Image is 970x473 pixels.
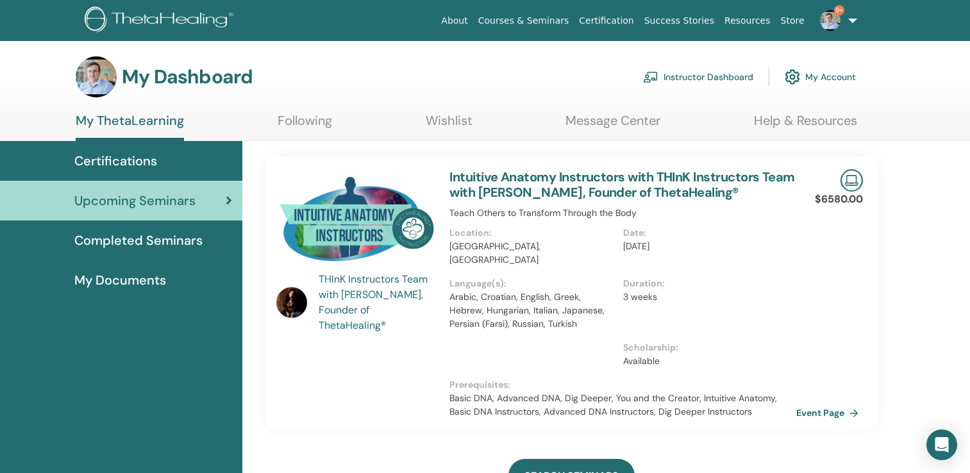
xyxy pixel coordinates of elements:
p: Prerequisites : [449,378,796,392]
p: $6580.00 [815,192,863,207]
p: Duration : [623,277,789,290]
img: Intuitive Anatomy Instructors [276,169,434,276]
p: Available [623,354,789,368]
a: THInK Instructors Team with [PERSON_NAME], Founder of ThetaHealing® [319,272,437,333]
p: Date : [623,226,789,240]
p: Basic DNA, Advanced DNA, Dig Deeper, You and the Creator, Intuitive Anatomy, Basic DNA Instructor... [449,392,796,419]
a: Store [776,9,810,33]
a: Following [278,113,332,138]
a: Intuitive Anatomy Instructors with THInK Instructors Team with [PERSON_NAME], Founder of ThetaHea... [449,169,795,201]
a: Certification [574,9,639,33]
p: Scholarship : [623,341,789,354]
a: Instructor Dashboard [643,63,753,91]
a: Resources [719,9,776,33]
img: default.jpg [76,56,117,97]
a: Wishlist [426,113,472,138]
a: Courses & Seminars [473,9,574,33]
p: [GEOGRAPHIC_DATA], [GEOGRAPHIC_DATA] [449,240,615,267]
img: cog.svg [785,66,800,88]
span: Completed Seminars [74,231,203,250]
p: Language(s) : [449,277,615,290]
span: Upcoming Seminars [74,191,196,210]
img: default.jpg [276,287,307,318]
p: Location : [449,226,615,240]
img: logo.png [85,6,238,35]
p: 3 weeks [623,290,789,304]
span: My Documents [74,270,166,290]
img: Live Online Seminar [840,169,863,192]
a: Help & Resources [754,113,857,138]
span: Certifications [74,151,157,170]
a: Success Stories [639,9,719,33]
p: Teach Others to Transform Through the Body [449,206,796,220]
img: default.jpg [820,10,840,31]
a: About [436,9,472,33]
a: My Account [785,63,856,91]
p: Arabic, Croatian, English, Greek, Hebrew, Hungarian, Italian, Japanese, Persian (Farsi), Russian,... [449,290,615,331]
h3: My Dashboard [122,65,253,88]
img: chalkboard-teacher.svg [643,71,658,83]
span: 9+ [834,5,844,15]
div: Open Intercom Messenger [926,429,957,460]
p: [DATE] [623,240,789,253]
a: My ThetaLearning [76,113,184,141]
a: Event Page [796,403,864,422]
a: Message Center [565,113,660,138]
